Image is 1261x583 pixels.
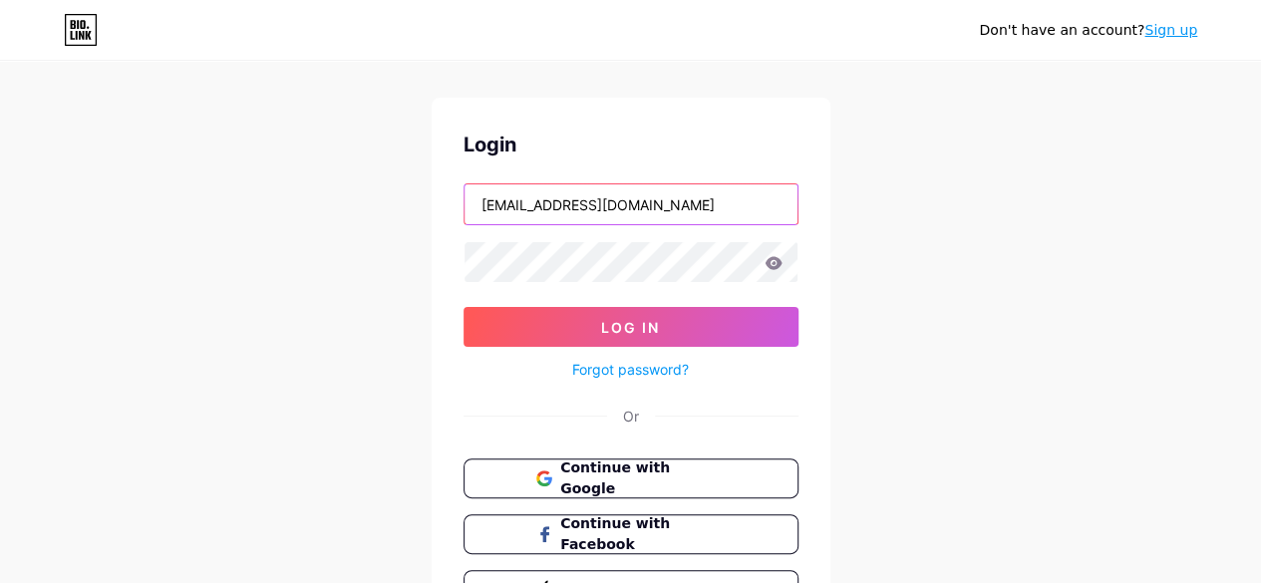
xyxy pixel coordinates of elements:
[465,184,797,224] input: Username
[560,513,725,555] span: Continue with Facebook
[572,359,689,380] a: Forgot password?
[623,406,639,427] div: Or
[464,514,798,554] button: Continue with Facebook
[979,20,1197,41] div: Don't have an account?
[464,307,798,347] button: Log In
[601,319,660,336] span: Log In
[1144,22,1197,38] a: Sign up
[464,130,798,159] div: Login
[464,458,798,498] button: Continue with Google
[560,457,725,499] span: Continue with Google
